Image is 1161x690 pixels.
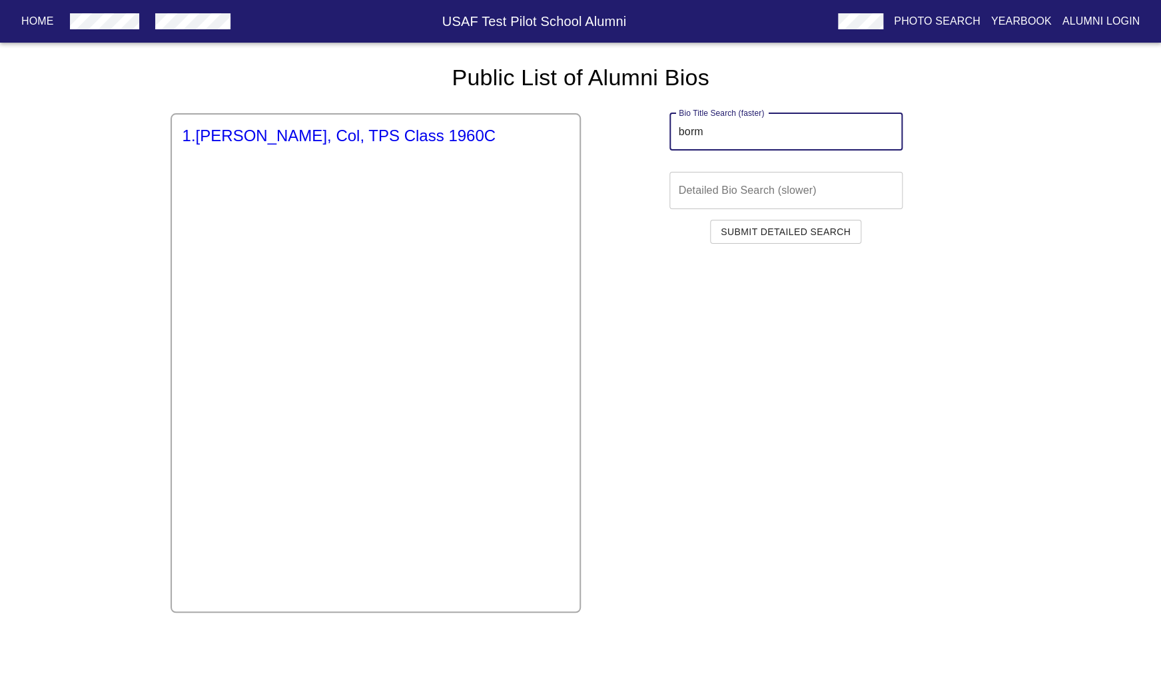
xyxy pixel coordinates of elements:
a: 1.[PERSON_NAME], Col, TPS Class 1960C [183,125,569,147]
p: Photo Search [894,13,980,29]
button: Alumni Login [1057,9,1146,33]
p: Yearbook [990,13,1051,29]
p: Alumni Login [1062,13,1140,29]
p: Home [21,13,54,29]
button: Submit Detailed Search [710,220,861,244]
button: Home [16,9,59,33]
button: Yearbook [985,9,1056,33]
h5: 1 . [PERSON_NAME], Col, TPS Class 1960C [183,125,569,147]
span: Submit Detailed Search [721,224,851,240]
h4: Public List of Alumni Bios [171,64,991,92]
button: Photo Search [889,9,986,33]
h6: USAF Test Pilot School Alumni [236,11,833,32]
